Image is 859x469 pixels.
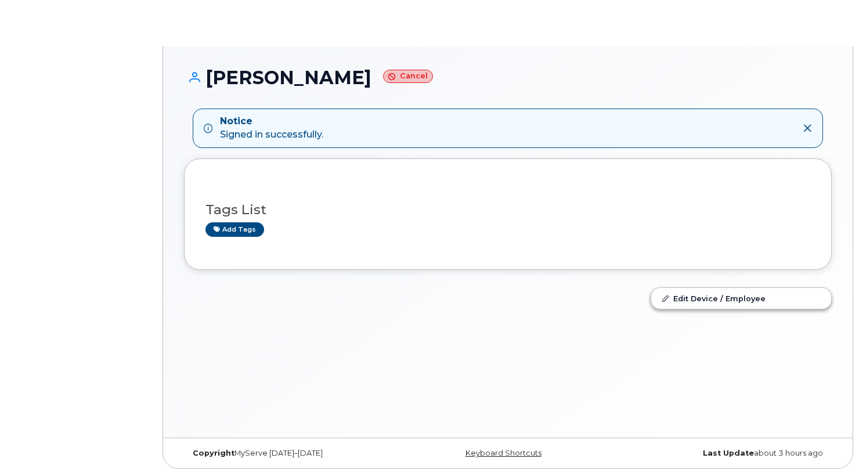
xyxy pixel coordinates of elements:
h3: Tags List [205,203,810,217]
strong: Copyright [193,449,234,457]
small: Cancel [383,70,433,83]
div: Signed in successfully. [220,115,323,142]
a: Edit Device / Employee [651,288,831,309]
a: Add tags [205,222,264,237]
div: MyServe [DATE]–[DATE] [184,449,400,458]
div: about 3 hours ago [616,449,832,458]
a: Keyboard Shortcuts [465,449,542,457]
strong: Last Update [703,449,754,457]
h1: [PERSON_NAME] [184,67,832,88]
strong: Notice [220,115,323,128]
